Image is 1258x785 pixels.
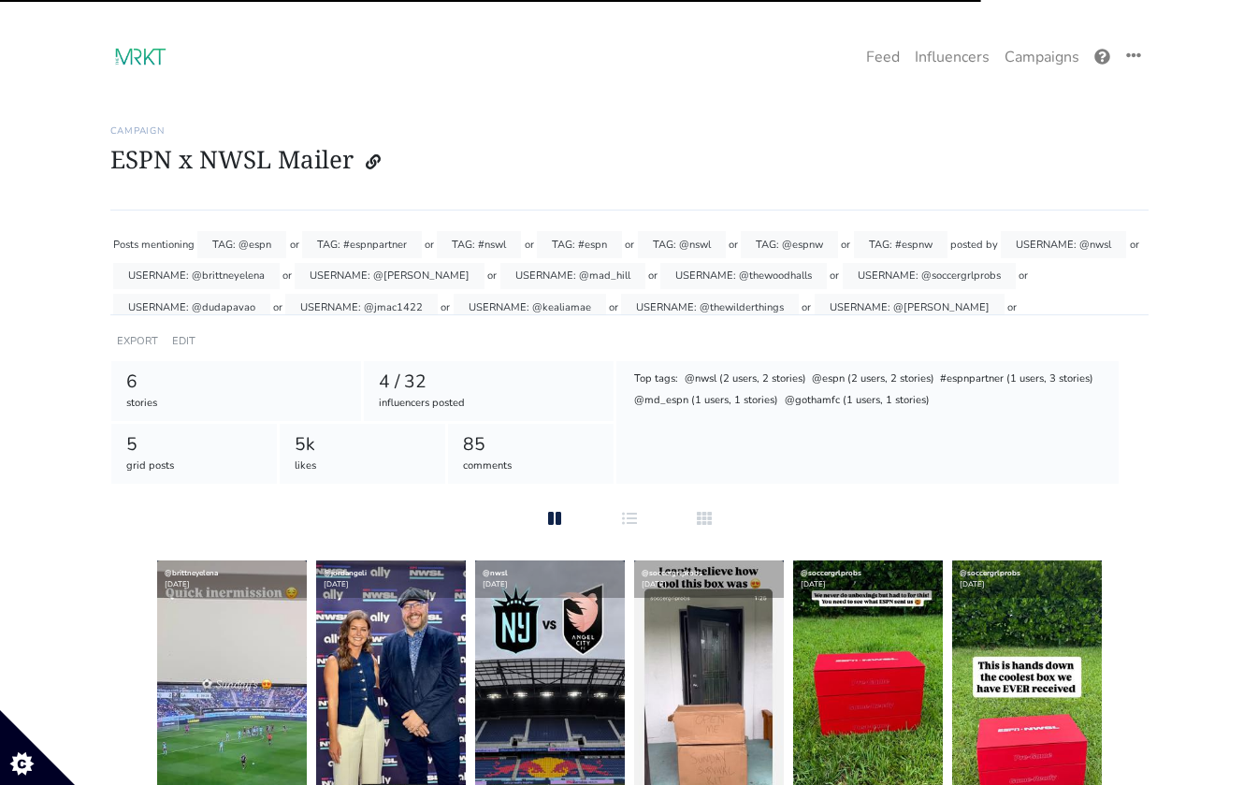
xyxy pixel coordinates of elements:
div: @gothamfc (1 users, 1 stories) [783,392,931,411]
div: or [841,231,850,258]
div: USERNAME: @thewilderthings [621,294,799,321]
img: 17:23:10_1694020990 [110,41,169,73]
div: comments [463,458,599,474]
div: mentioning [141,231,195,258]
div: or [487,263,497,290]
div: @espn (2 users, 2 stories) [810,371,935,389]
div: or [290,231,299,258]
div: or [609,294,618,321]
div: or [425,231,434,258]
div: @md_espn (1 users, 1 stories) [633,392,780,411]
div: or [1130,231,1139,258]
div: or [1019,263,1028,290]
a: Influencers [907,38,997,76]
div: TAG: @espnw [741,231,838,258]
div: stories [126,396,346,412]
div: TAG: #espnw [854,231,947,258]
div: [DATE] [157,560,307,598]
div: USERNAME: @mad_hill [500,263,645,290]
div: grid posts [126,458,262,474]
div: USERNAME: @nwsl [1001,231,1126,258]
div: 5k [295,431,430,458]
a: @jordangeli [324,568,367,578]
div: [DATE] [793,560,943,598]
div: or [830,263,839,290]
div: or [802,294,811,321]
div: or [648,263,658,290]
div: USERNAME: @jmac1422 [285,294,438,321]
div: or [1007,294,1017,321]
div: 5 [126,431,262,458]
a: @nwsl [483,568,508,578]
a: Feed [859,38,907,76]
div: TAG: #espn [537,231,622,258]
div: [DATE] [634,560,784,598]
div: or [625,231,634,258]
div: USERNAME: @[PERSON_NAME] [295,263,484,290]
div: by [986,231,998,258]
a: EXPORT [117,334,158,348]
a: @soccergrlprobs [642,568,702,578]
div: or [273,294,282,321]
a: @soccergrlprobs [801,568,861,578]
div: TAG: #nswl [437,231,521,258]
div: Posts [113,231,138,258]
div: [DATE] [316,560,466,598]
a: EDIT [172,334,195,348]
h6: Campaign [110,125,1149,137]
div: @nwsl (2 users, 2 stories) [683,371,807,389]
div: [DATE] [952,560,1102,598]
div: USERNAME: @[PERSON_NAME] [815,294,1005,321]
div: TAG: #espnpartner [302,231,422,258]
div: Top tags: [633,371,680,389]
div: 85 [463,431,599,458]
div: influencers posted [379,396,599,412]
div: or [441,294,450,321]
div: [DATE] [475,560,625,598]
div: USERNAME: @brittneyelena [113,263,280,290]
div: likes [295,458,430,474]
div: 6 [126,369,346,396]
div: or [282,263,292,290]
a: Campaigns [997,38,1087,76]
div: USERNAME: @kealiamae [454,294,606,321]
div: or [729,231,738,258]
div: 4 / 32 [379,369,599,396]
div: USERNAME: @dudapavao [113,294,270,321]
a: @soccergrlprobs [960,568,1020,578]
div: posted [950,231,983,258]
div: USERNAME: @thewoodhalls [660,263,827,290]
div: USERNAME: @soccergrlprobs [843,263,1016,290]
h1: ESPN x NWSL Mailer [110,144,1149,180]
a: @brittneyelena [165,568,218,578]
div: #espnpartner (1 users, 3 stories) [939,371,1095,389]
div: or [525,231,534,258]
div: TAG: @nswl [638,231,726,258]
div: TAG: @espn [197,231,286,258]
